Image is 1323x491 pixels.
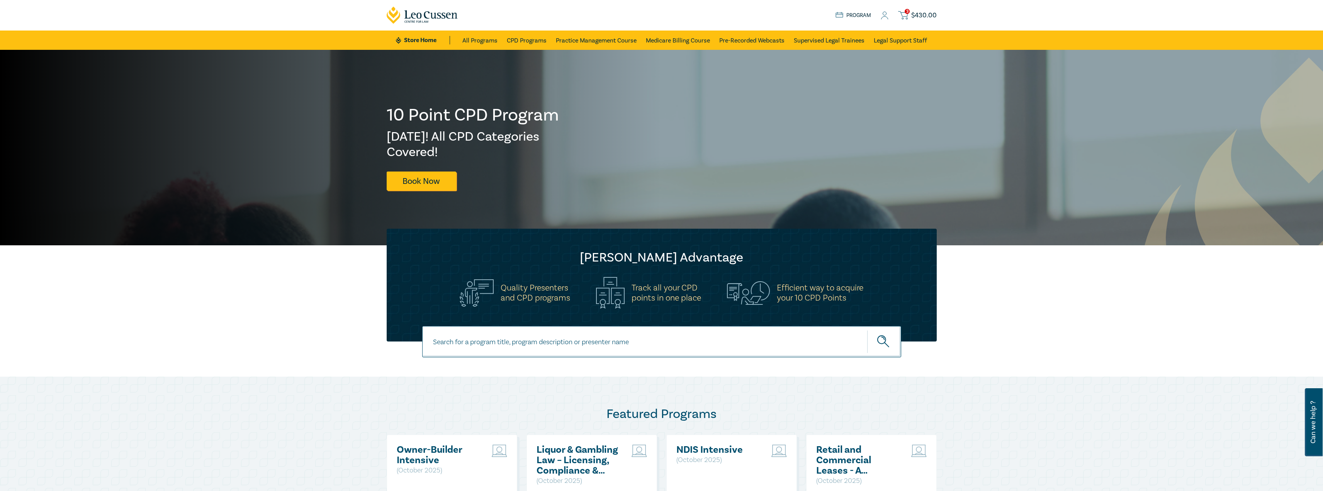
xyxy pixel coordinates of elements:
[632,445,647,457] img: Live Stream
[632,283,701,303] h5: Track all your CPD points in one place
[646,31,710,50] a: Medicare Billing Course
[501,283,570,303] h5: Quality Presenters and CPD programs
[911,11,937,20] span: $ 430.00
[422,326,901,357] input: Search for a program title, program description or presenter name
[397,445,480,466] a: Owner-Builder Intensive
[537,476,620,486] p: ( October 2025 )
[905,9,910,14] span: 3
[816,476,899,486] p: ( October 2025 )
[1309,393,1317,452] span: Can we help ?
[836,11,871,20] a: Program
[719,31,785,50] a: Pre-Recorded Webcasts
[537,445,620,476] a: Liquor & Gambling Law – Licensing, Compliance & Regulations
[794,31,864,50] a: Supervised Legal Trainees
[816,445,899,476] a: Retail and Commercial Leases - A Practical Guide ([DATE])
[460,279,494,307] img: Quality Presenters<br>and CPD programs
[397,466,480,476] p: ( October 2025 )
[492,445,507,457] img: Live Stream
[596,277,625,309] img: Track all your CPD<br>points in one place
[402,250,921,265] h2: [PERSON_NAME] Advantage
[771,445,787,457] img: Live Stream
[727,281,770,304] img: Efficient way to acquire<br>your 10 CPD Points
[462,31,498,50] a: All Programs
[387,406,937,422] h2: Featured Programs
[507,31,547,50] a: CPD Programs
[387,105,560,125] h1: 10 Point CPD Program
[911,445,927,457] img: Live Stream
[556,31,637,50] a: Practice Management Course
[387,129,560,160] h2: [DATE]! All CPD Categories Covered!
[676,445,759,455] a: NDIS Intensive
[676,455,759,465] p: ( October 2025 )
[777,283,863,303] h5: Efficient way to acquire your 10 CPD Points
[874,31,927,50] a: Legal Support Staff
[387,172,456,190] a: Book Now
[396,36,450,44] a: Store Home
